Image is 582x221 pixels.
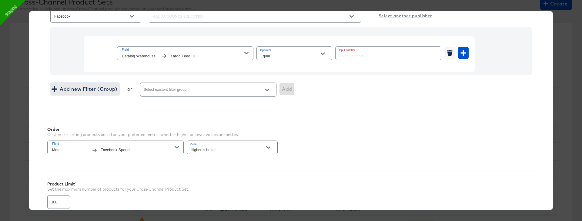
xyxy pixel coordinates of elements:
[264,143,273,152] button: Open
[47,132,238,138] div: Customize sorting products based on your preferred metric, whether higher or lower values are bet...
[376,8,435,24] button: Select another publisher
[122,47,244,53] span: Field
[336,47,437,60] input: Enter a number
[379,12,432,20] u: Select another publisher
[47,182,535,186] div: Product Limit
[101,147,175,153] span: Facebook Spend
[47,141,184,154] button: FieldMetaFacebook Spend
[127,86,132,92] div: or
[152,13,341,20] input: ALL ACCOUNTS SELECTED
[347,12,356,21] button: Open
[47,186,535,192] div: Set the maximum number of products for your Cross-Channel Product Set.
[117,46,253,60] button: FieldCatalog WarehouseKargo Feed ID
[318,49,327,58] button: Open
[170,53,244,59] span: Kargo Feed ID
[122,53,158,59] span: Catalog Warehouse
[50,83,120,95] button: Add new Filter (Group)
[52,147,89,153] span: Meta
[52,141,175,147] span: Field
[127,12,136,21] button: Open
[47,127,238,132] div: Order
[53,85,117,93] span: Add new Filter (Group)
[263,85,272,94] button: Open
